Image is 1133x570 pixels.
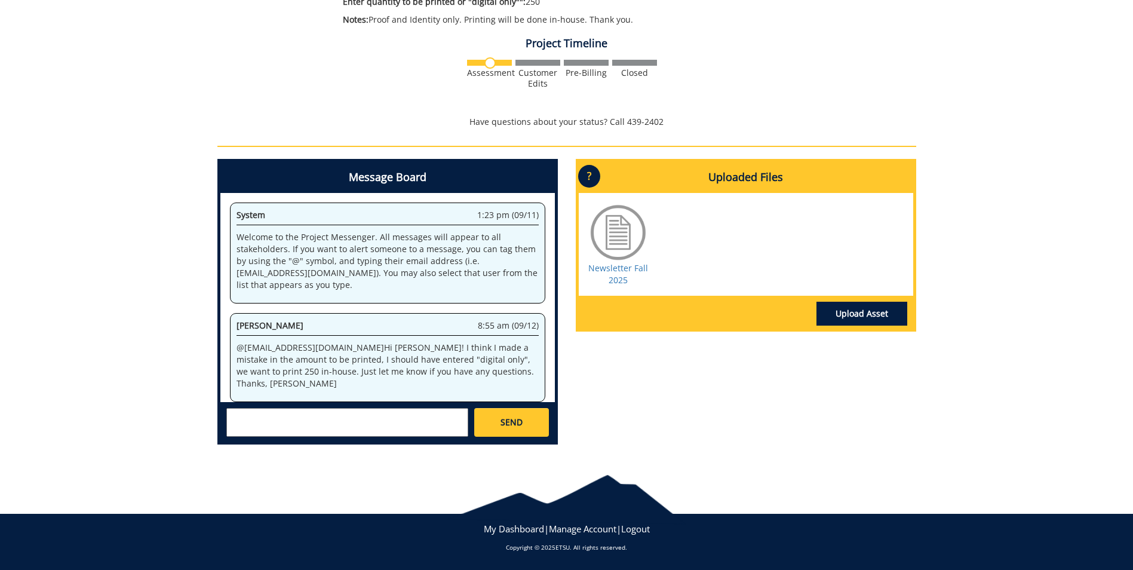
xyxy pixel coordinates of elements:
div: Pre-Billing [564,68,609,78]
a: Upload Asset [816,302,907,326]
span: 8:55 am (09/12) [478,320,539,332]
textarea: messageToSend [226,408,468,437]
a: My Dashboard [484,523,544,535]
span: Notes: [343,14,369,25]
h4: Message Board [220,162,555,193]
span: [PERSON_NAME] [237,320,303,331]
a: Logout [621,523,650,535]
a: Newsletter Fall 2025 [588,262,648,286]
p: Welcome to the Project Messenger. All messages will appear to all stakeholders. If you want to al... [237,231,539,291]
div: Customer Edits [515,68,560,89]
p: @ [EMAIL_ADDRESS][DOMAIN_NAME] Hi [PERSON_NAME]! I think I made a mistake in the amount to be pri... [237,342,539,390]
span: SEND [501,416,523,428]
span: 1:23 pm (09/11) [477,209,539,221]
a: Manage Account [549,523,616,535]
div: Closed [612,68,657,78]
p: ? [578,165,600,188]
img: no [484,57,496,69]
a: SEND [474,408,548,437]
div: Assessment [467,68,512,78]
p: Have questions about your status? Call 439-2402 [217,116,916,128]
h4: Uploaded Files [579,162,913,193]
a: ETSU [555,543,570,551]
span: System [237,209,265,220]
p: Proof and Identity only. Printing will be done in-house. Thank you. [343,14,810,26]
h4: Project Timeline [217,38,916,50]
